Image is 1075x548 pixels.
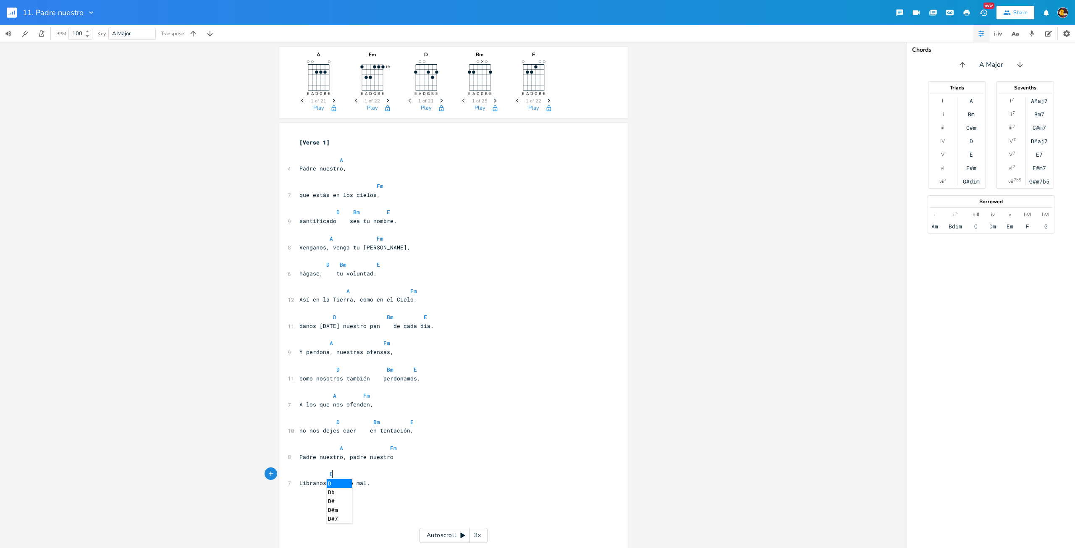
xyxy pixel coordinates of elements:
[364,99,380,103] span: 1 of 22
[323,91,326,96] text: B
[941,165,944,171] div: vi
[480,91,483,96] text: G
[377,235,383,242] span: Fm
[1042,211,1051,218] div: bVII
[377,261,380,268] span: E
[934,211,936,218] div: i
[1010,97,1011,104] div: I
[422,91,425,96] text: D
[340,156,343,164] span: A
[327,514,352,523] li: D#7
[1013,136,1016,143] sup: 7
[1013,150,1015,157] sup: 7
[941,124,944,131] div: iii
[427,91,430,96] text: G
[418,91,421,96] text: A
[991,211,995,218] div: iv
[377,91,380,96] text: B
[928,85,986,90] div: Triads
[373,418,380,426] span: Bm
[963,178,980,185] div: G#dim
[418,99,434,103] span: 1 of 21
[472,91,475,96] text: A
[327,497,352,506] li: D#
[363,392,370,399] span: Fm
[949,223,962,230] div: Bdim
[1031,138,1048,144] div: DMaj7
[970,151,973,158] div: E
[410,418,414,426] span: E
[953,211,957,218] div: ii°
[112,30,131,37] span: A Major
[975,5,992,20] button: New
[319,91,322,96] text: G
[1008,178,1013,185] div: vii
[485,91,487,96] text: B
[1024,211,1031,218] div: bVI
[299,427,414,434] span: no nos dejes caer en tentación,
[369,91,372,96] text: D
[381,91,383,96] text: E
[1057,7,1068,18] img: Luis Gerardo Bonilla Ramírez
[299,139,330,146] span: [Verse 1]
[475,105,485,112] button: Play
[513,52,555,57] div: E
[377,182,383,190] span: Fm
[1013,9,1028,16] div: Share
[996,85,1054,90] div: Sevenths
[327,488,352,497] li: Db
[299,165,346,172] span: Padre nuestro,
[387,366,393,373] span: Bm
[1009,165,1012,171] div: vi
[435,91,437,96] text: E
[966,165,976,171] div: F#m
[420,528,488,543] div: Autoscroll
[299,217,397,225] span: santificado sea tu nombre.
[387,313,393,321] span: Bm
[97,31,106,36] div: Key
[941,111,944,118] div: ii
[968,111,975,118] div: Bm
[336,208,340,216] span: D
[538,91,541,96] text: B
[333,392,336,399] span: A
[351,52,393,57] div: Fm
[414,91,416,96] text: E
[364,91,367,96] text: A
[23,9,84,16] span: 11. Padre nuestro
[522,91,524,96] text: E
[928,199,1054,204] div: Borrowed
[970,97,973,104] div: A
[1012,96,1014,103] sup: 7
[385,65,390,69] text: 1fr
[326,261,330,268] span: D
[1009,211,1011,218] div: v
[939,178,946,185] div: vii°
[330,339,333,347] span: A
[313,105,324,112] button: Play
[299,348,393,356] span: Y perdona, nuestras ofensas,
[1012,110,1015,116] sup: 7
[299,322,434,330] span: danos [DATE] nuestro pan de cada día.
[336,366,340,373] span: D
[1009,111,1012,118] div: ii
[489,91,491,96] text: E
[1007,223,1013,230] div: Em
[340,261,346,268] span: Bm
[424,313,427,321] span: E
[340,444,343,452] span: A
[383,339,390,347] span: Fm
[526,91,529,96] text: A
[299,479,370,487] span: Libranos de todo mal.
[353,208,360,216] span: Bm
[56,31,66,36] div: BPM
[414,366,417,373] span: E
[1033,124,1046,131] div: C#m7
[333,313,336,321] span: D
[979,60,1003,70] span: A Major
[1013,123,1015,130] sup: 7
[390,444,397,452] span: Fm
[1026,223,1029,230] div: F
[346,287,350,295] span: A
[1009,151,1012,158] div: V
